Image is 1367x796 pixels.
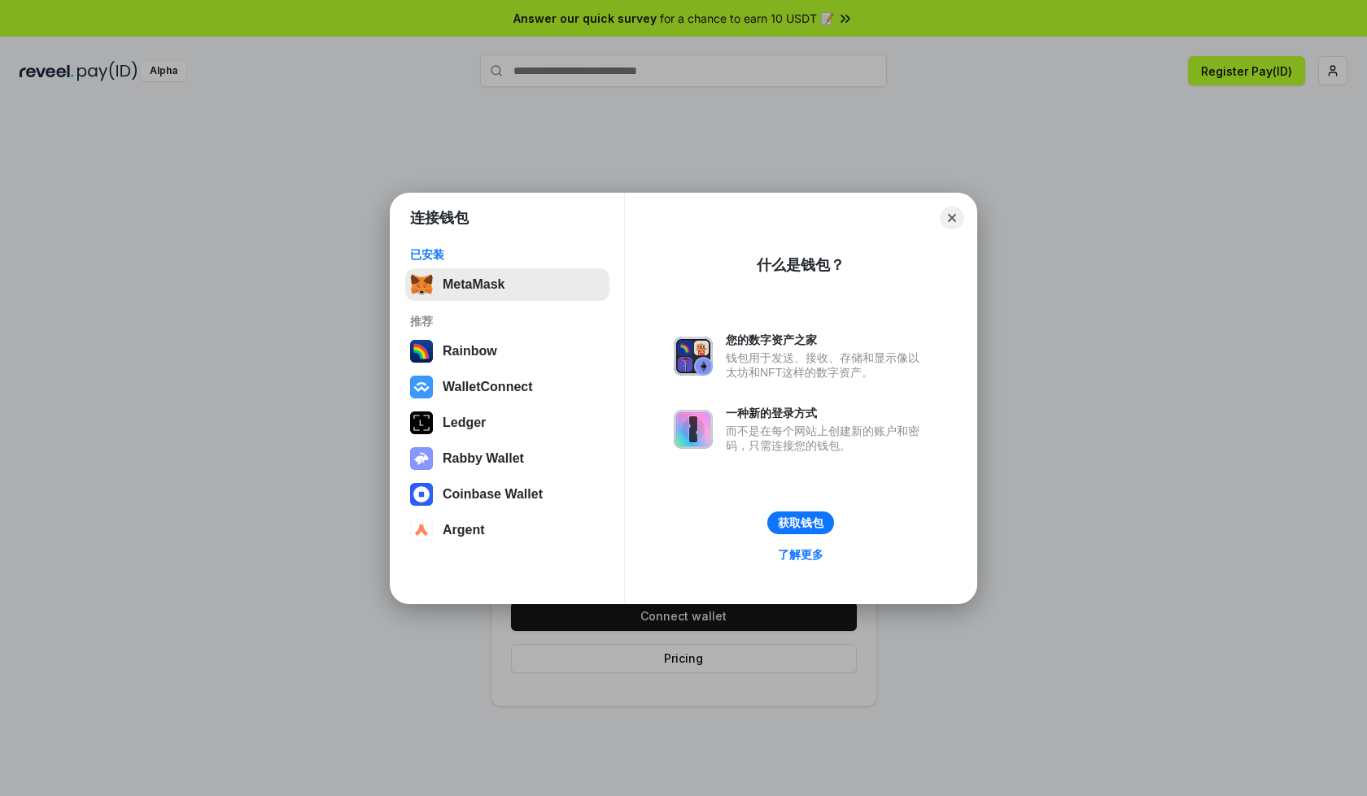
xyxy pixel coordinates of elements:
[405,371,609,403] button: WalletConnect
[410,314,605,328] div: 推荐
[410,208,469,228] h1: 连接钱包
[410,376,433,398] img: svg+xml,%3Csvg%20width%3D%2228%22%20height%3D%2228%22%20viewBox%3D%220%200%2028%2028%22%20fill%3D...
[410,447,433,470] img: svg+xml,%3Csvg%20xmlns%3D%22http%3A%2F%2Fwww.w3.org%2F2000%2Fsvg%22%20fill%3D%22none%22%20viewBox...
[410,519,433,542] img: svg+xml,%3Csvg%20width%3D%2228%22%20height%3D%2228%22%20viewBox%3D%220%200%2028%2028%22%20fill%3D...
[767,511,834,534] button: 获取钱包
[443,451,524,466] div: Rabby Wallet
[405,335,609,368] button: Rainbow
[443,277,504,292] div: MetaMask
[778,547,823,562] div: 了解更多
[726,406,928,420] div: 一种新的登录方式
[443,380,533,394] div: WalletConnect
[405,442,609,475] button: Rabby Wallet
[941,207,963,229] button: Close
[757,255,845,275] div: 什么是钱包？
[726,424,928,453] div: 而不是在每个网站上创建新的账户和密码，只需连接您的钱包。
[443,487,543,502] div: Coinbase Wallet
[410,273,433,296] img: svg+xml,%3Csvg%20fill%3D%22none%22%20height%3D%2233%22%20viewBox%3D%220%200%2035%2033%22%20width%...
[405,478,609,511] button: Coinbase Wallet
[405,407,609,439] button: Ledger
[674,337,713,376] img: svg+xml,%3Csvg%20xmlns%3D%22http%3A%2F%2Fwww.w3.org%2F2000%2Fsvg%22%20fill%3D%22none%22%20viewBox...
[768,544,833,565] a: 了解更多
[405,514,609,546] button: Argent
[443,344,497,359] div: Rainbow
[778,515,823,530] div: 获取钱包
[726,333,928,347] div: 您的数字资产之家
[410,411,433,434] img: svg+xml,%3Csvg%20xmlns%3D%22http%3A%2F%2Fwww.w3.org%2F2000%2Fsvg%22%20width%3D%2228%22%20height%3...
[405,268,609,301] button: MetaMask
[443,523,485,537] div: Argent
[410,340,433,363] img: svg+xml,%3Csvg%20width%3D%22120%22%20height%3D%22120%22%20viewBox%3D%220%200%20120%20120%22%20fil...
[674,410,713,449] img: svg+xml,%3Csvg%20xmlns%3D%22http%3A%2F%2Fwww.w3.org%2F2000%2Fsvg%22%20fill%3D%22none%22%20viewBox...
[443,415,486,430] div: Ledger
[726,350,928,380] div: 钱包用于发送、接收、存储和显示像以太坊和NFT这样的数字资产。
[410,483,433,506] img: svg+xml,%3Csvg%20width%3D%2228%22%20height%3D%2228%22%20viewBox%3D%220%200%2028%2028%22%20fill%3D...
[410,247,605,262] div: 已安装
